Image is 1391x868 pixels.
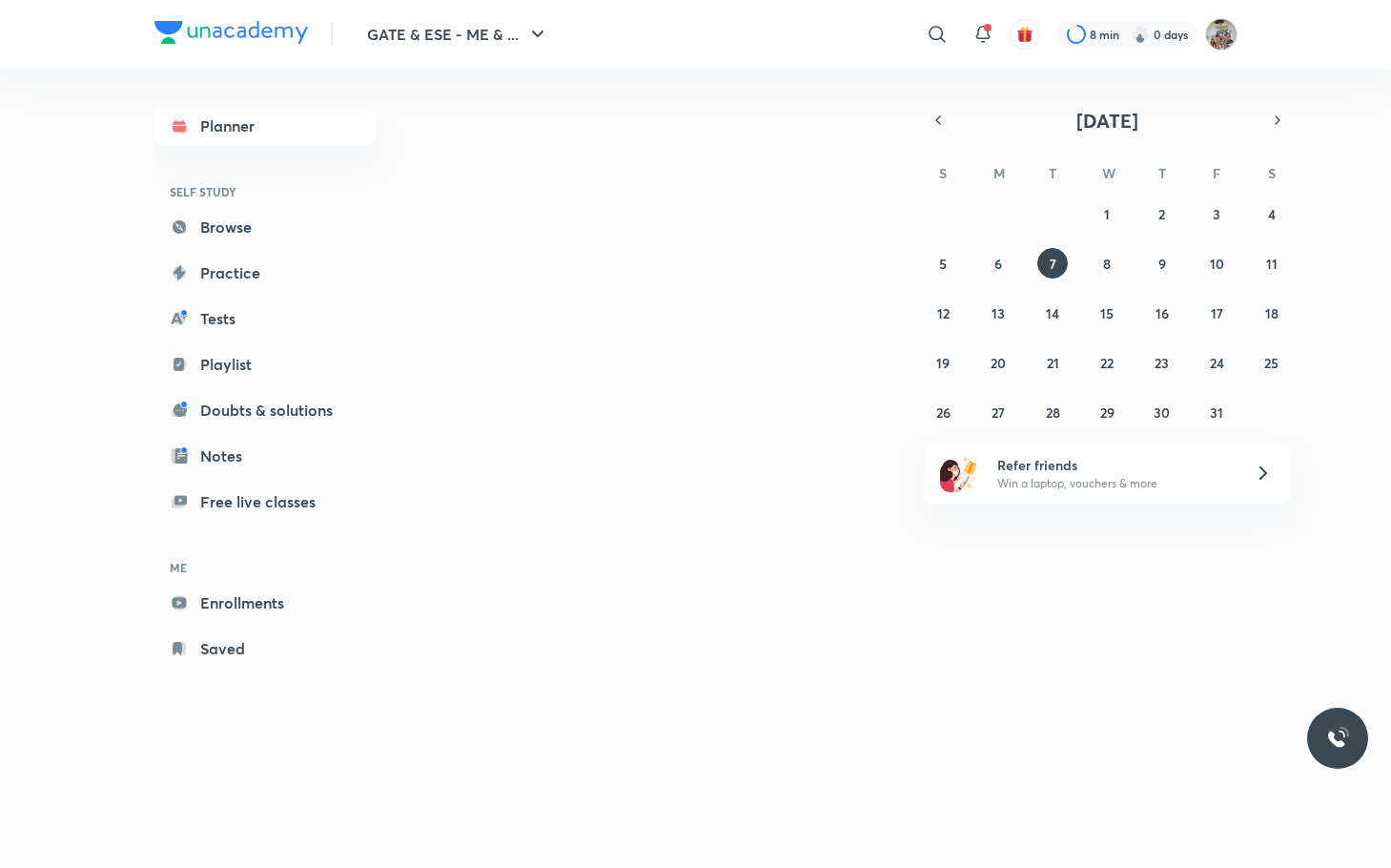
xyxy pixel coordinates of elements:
[1092,397,1122,427] button: October 29, 2025
[1210,403,1223,422] abbr: October 31, 2025
[928,347,958,378] button: October 19, 2025
[983,397,1013,427] button: October 27, 2025
[1265,304,1278,322] abbr: October 18, 2025
[1102,164,1115,182] abbr: Wednesday
[928,397,958,427] button: October 26, 2025
[1147,347,1177,378] button: October 23, 2025
[1264,354,1278,372] abbr: October 25, 2025
[1046,304,1059,322] abbr: October 14, 2025
[936,403,951,422] abbr: October 26, 2025
[928,298,958,328] button: October 12, 2025
[1049,164,1056,182] abbr: Tuesday
[1010,19,1040,50] button: avatar
[1046,403,1060,422] abbr: October 28, 2025
[1257,298,1287,328] button: October 18, 2025
[1156,304,1169,322] abbr: October 16, 2025
[937,304,950,322] abbr: October 12, 2025
[1037,347,1068,378] button: October 21, 2025
[154,21,308,44] img: Company Logo
[936,354,950,372] abbr: October 19, 2025
[983,347,1013,378] button: October 20, 2025
[1147,248,1177,279] button: October 9, 2025
[154,300,376,338] a: Tests
[1201,298,1232,328] button: October 17, 2025
[154,107,376,145] a: Planner
[1211,304,1223,322] abbr: October 17, 2025
[1047,354,1059,372] abbr: October 21, 2025
[1201,347,1232,378] button: October 24, 2025
[154,630,376,668] a: Saved
[997,475,1232,492] p: Win a laptop, vouchers & more
[1213,205,1220,223] abbr: October 3, 2025
[1257,248,1287,279] button: October 11, 2025
[1092,298,1122,328] button: October 15, 2025
[1268,164,1276,182] abbr: Saturday
[1154,403,1170,422] abbr: October 30, 2025
[994,255,1002,273] abbr: October 6, 2025
[1037,298,1068,328] button: October 14, 2025
[154,254,376,292] a: Practice
[1103,255,1111,273] abbr: October 8, 2025
[1037,248,1068,279] button: October 7, 2025
[997,455,1232,475] h6: Refer friends
[1037,397,1068,427] button: October 28, 2025
[154,391,376,429] a: Doubts & solutions
[1147,298,1177,328] button: October 16, 2025
[993,164,1005,182] abbr: Monday
[154,551,376,584] h6: ME
[1257,347,1287,378] button: October 25, 2025
[1050,255,1056,273] abbr: October 7, 2025
[1205,18,1238,51] img: HEMESH SHARMA
[939,164,947,182] abbr: Sunday
[154,483,376,521] a: Free live classes
[991,354,1006,372] abbr: October 20, 2025
[939,255,947,273] abbr: October 5, 2025
[1266,255,1278,273] abbr: October 11, 2025
[1201,198,1232,229] button: October 3, 2025
[928,248,958,279] button: October 5, 2025
[992,403,1005,422] abbr: October 27, 2025
[983,248,1013,279] button: October 6, 2025
[1158,164,1166,182] abbr: Thursday
[1100,354,1114,372] abbr: October 22, 2025
[992,304,1005,322] abbr: October 13, 2025
[1158,205,1165,223] abbr: October 2, 2025
[1268,205,1276,223] abbr: October 4, 2025
[1201,248,1232,279] button: October 10, 2025
[1016,26,1033,43] img: avatar
[1131,25,1150,44] img: streak
[1210,255,1224,273] abbr: October 10, 2025
[154,345,376,383] a: Playlist
[154,437,376,475] a: Notes
[1147,397,1177,427] button: October 30, 2025
[1326,727,1349,750] img: ttu
[940,454,978,492] img: referral
[1201,397,1232,427] button: October 31, 2025
[1092,198,1122,229] button: October 1, 2025
[983,298,1013,328] button: October 13, 2025
[1257,198,1287,229] button: October 4, 2025
[154,176,376,208] h6: SELF STUDY
[1104,205,1110,223] abbr: October 1, 2025
[1092,347,1122,378] button: October 22, 2025
[154,208,376,246] a: Browse
[1092,248,1122,279] button: October 8, 2025
[154,21,308,49] a: Company Logo
[1147,198,1177,229] button: October 2, 2025
[1076,108,1138,134] span: [DATE]
[1100,304,1114,322] abbr: October 15, 2025
[1210,354,1224,372] abbr: October 24, 2025
[1158,255,1166,273] abbr: October 9, 2025
[1100,403,1115,422] abbr: October 29, 2025
[1213,164,1220,182] abbr: Friday
[951,107,1264,134] button: [DATE]
[1155,354,1169,372] abbr: October 23, 2025
[356,15,561,53] button: GATE & ESE - ME & ...
[154,584,376,622] a: Enrollments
